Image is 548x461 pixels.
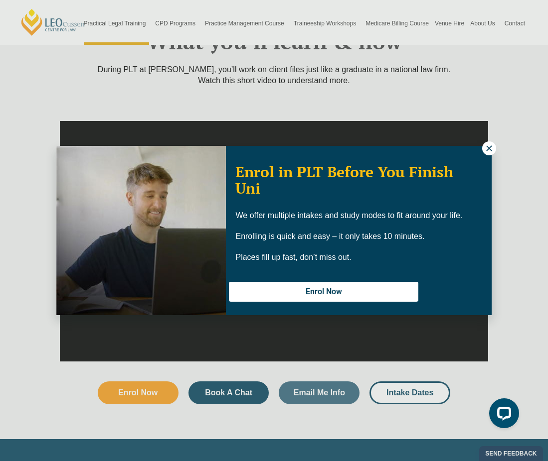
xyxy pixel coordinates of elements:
[482,141,496,155] button: Close
[229,282,418,302] button: Enrol Now
[481,394,523,436] iframe: LiveChat chat widget
[235,162,453,198] span: Enrol in PLT Before You Finish Uni
[56,146,226,315] img: Woman in yellow blouse holding folders looking to the right and smiling
[235,211,462,220] span: We offer multiple intakes and study modes to fit around your life.
[235,232,424,240] span: Enrolling is quick and easy – it only takes 10 minutes.
[235,253,351,261] span: Places fill up fast, don’t miss out.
